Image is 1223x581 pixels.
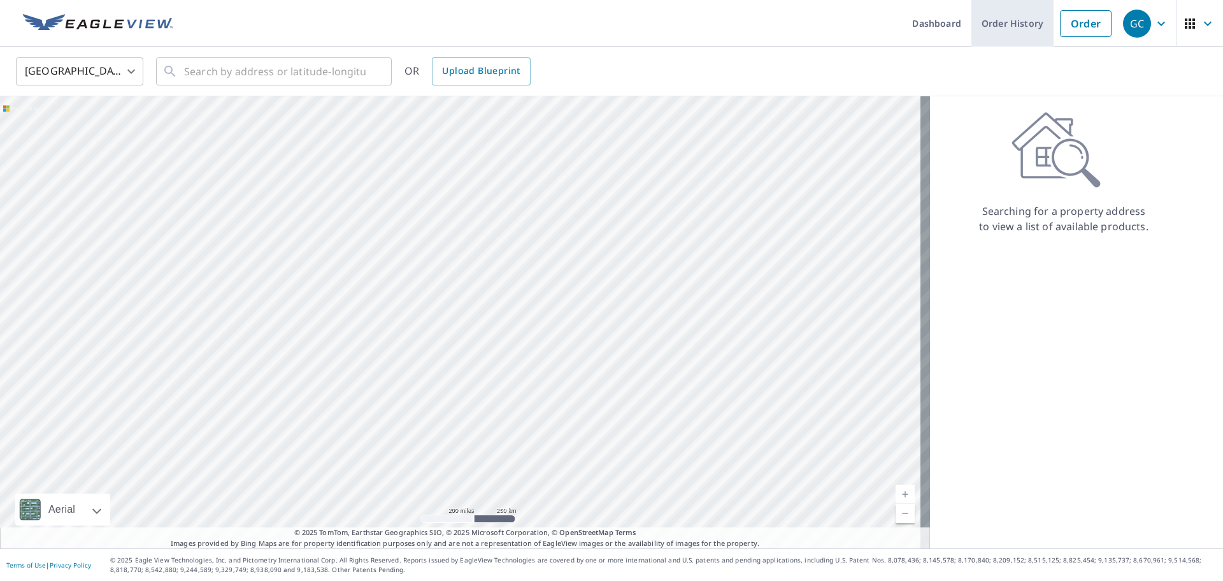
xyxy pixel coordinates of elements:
p: Searching for a property address to view a list of available products. [978,203,1149,234]
a: Current Level 5, Zoom In [896,485,915,504]
input: Search by address or latitude-longitude [184,54,366,89]
a: OpenStreetMap [559,527,613,537]
div: [GEOGRAPHIC_DATA] [16,54,143,89]
img: EV Logo [23,14,173,33]
div: Aerial [45,494,79,526]
a: Terms [615,527,636,537]
div: GC [1123,10,1151,38]
div: Aerial [15,494,110,526]
a: Upload Blueprint [432,57,530,85]
a: Privacy Policy [50,561,91,570]
a: Current Level 5, Zoom Out [896,504,915,523]
div: OR [404,57,531,85]
span: Upload Blueprint [442,63,520,79]
p: © 2025 Eagle View Technologies, Inc. and Pictometry International Corp. All Rights Reserved. Repo... [110,555,1217,575]
p: | [6,561,91,569]
span: © 2025 TomTom, Earthstar Geographics SIO, © 2025 Microsoft Corporation, © [294,527,636,538]
a: Order [1060,10,1112,37]
a: Terms of Use [6,561,46,570]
